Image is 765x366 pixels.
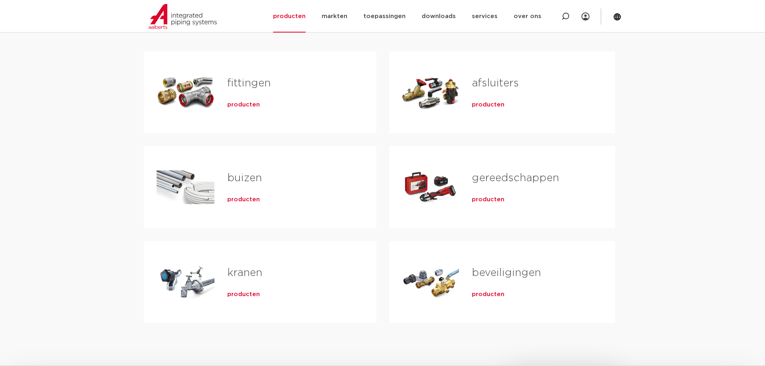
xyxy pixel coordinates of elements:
[144,6,622,336] div: Tabs. Open items met enter of spatie, sluit af met escape en navigeer met de pijltoetsen.
[472,78,519,88] a: afsluiters
[227,196,260,204] a: producten
[472,101,504,109] a: producten
[227,173,262,183] a: buizen
[472,290,504,299] a: producten
[472,268,541,278] a: beveiligingen
[227,101,260,109] a: producten
[227,290,260,299] a: producten
[227,78,271,88] a: fittingen
[227,268,262,278] a: kranen
[472,173,559,183] a: gereedschappen
[472,196,504,204] a: producten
